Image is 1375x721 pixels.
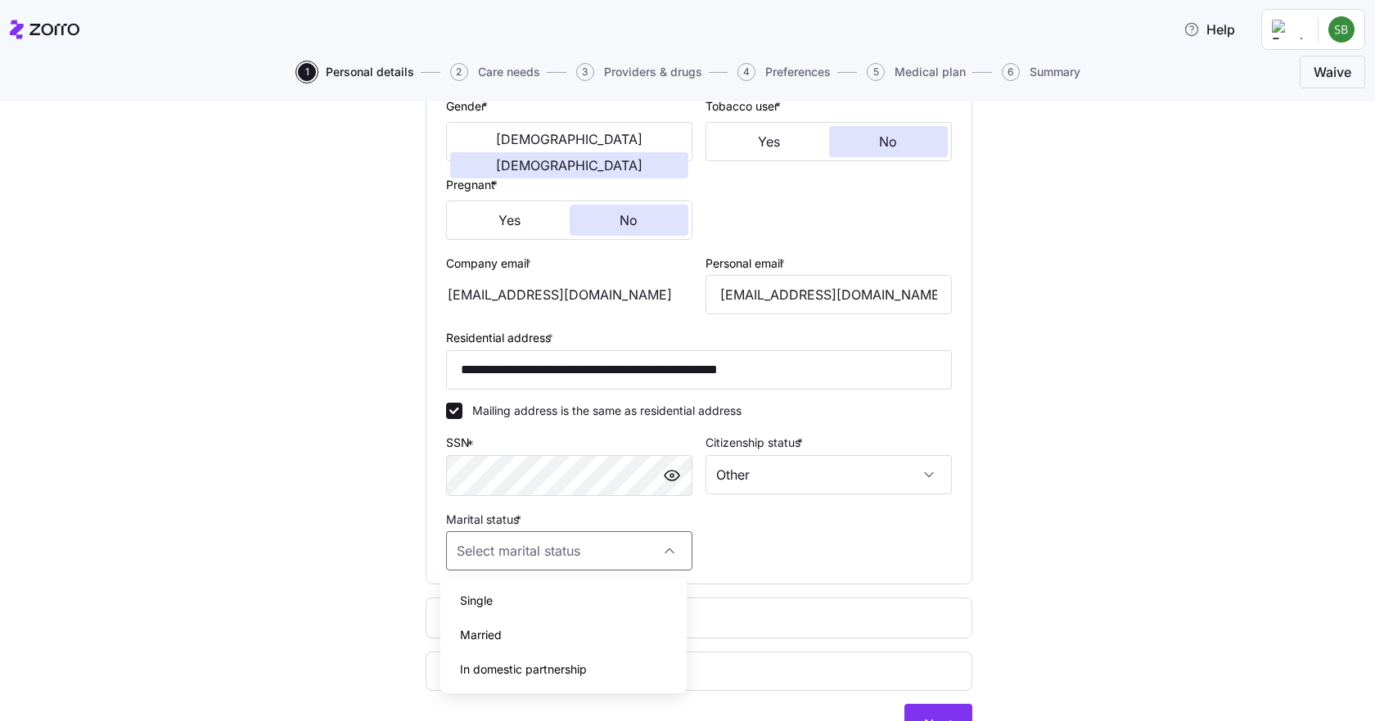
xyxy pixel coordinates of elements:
[450,63,468,81] span: 2
[326,66,414,78] span: Personal details
[1328,16,1355,43] img: 44e2768117697df8f865c1a9179ffd43
[498,214,521,227] span: Yes
[737,63,755,81] span: 4
[446,329,557,347] label: Residential address
[446,531,692,570] input: Select marital status
[1170,13,1248,46] button: Help
[446,434,477,452] label: SSN
[706,275,952,314] input: Email
[765,66,831,78] span: Preferences
[446,97,491,115] label: Gender
[1272,20,1305,39] img: Employer logo
[758,135,780,148] span: Yes
[1300,56,1365,88] button: Waive
[576,63,702,81] button: 3Providers & drugs
[706,455,952,494] input: Select citizenship status
[450,63,540,81] button: 2Care needs
[1183,20,1235,39] span: Help
[604,66,702,78] span: Providers & drugs
[298,63,414,81] button: 1Personal details
[295,63,414,81] a: 1Personal details
[620,214,638,227] span: No
[867,63,885,81] span: 5
[706,434,806,452] label: Citizenship status
[1030,66,1080,78] span: Summary
[576,63,594,81] span: 3
[460,626,502,644] span: Married
[446,255,534,273] label: Company email
[496,133,642,146] span: [DEMOGRAPHIC_DATA]
[1002,63,1080,81] button: 6Summary
[706,255,788,273] label: Personal email
[460,592,493,610] span: Single
[298,63,316,81] span: 1
[737,63,831,81] button: 4Preferences
[462,403,742,419] label: Mailing address is the same as residential address
[867,63,966,81] button: 5Medical plan
[460,660,587,678] span: In domestic partnership
[446,511,525,529] label: Marital status
[1314,62,1351,82] span: Waive
[895,66,966,78] span: Medical plan
[478,66,540,78] span: Care needs
[496,159,642,172] span: [DEMOGRAPHIC_DATA]
[706,97,784,115] label: Tobacco user
[1002,63,1020,81] span: 6
[446,176,501,194] label: Pregnant
[879,135,897,148] span: No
